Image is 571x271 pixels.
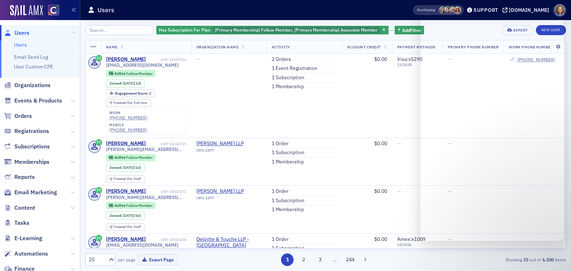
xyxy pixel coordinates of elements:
[126,155,153,160] span: Fellow Member
[106,56,146,63] a: [PERSON_NAME]
[4,143,50,151] a: Subscriptions
[109,115,147,120] a: [PHONE_NUMBER]
[4,158,49,166] a: Memberships
[106,236,146,243] a: [PERSON_NAME]
[298,253,310,266] button: 2
[109,81,123,86] span: Joined :
[4,189,57,196] a: Email Marketing
[397,140,401,147] span: —
[14,97,62,105] span: Events & Products
[196,44,239,49] span: Organization Name
[272,245,304,252] a: 1 Subscription
[272,206,304,213] a: 1 Membership
[109,71,152,76] a: Active Fellow Member
[374,56,387,62] span: $0.00
[374,236,387,242] span: $0.00
[420,7,564,241] iframe: Intercom live chat
[114,71,126,76] span: Active
[522,256,529,263] strong: 25
[4,250,48,258] a: Automations
[109,213,123,218] span: Joined :
[397,44,436,49] span: Payment Methods
[397,242,438,247] span: 12 / 2026
[196,236,262,249] span: Deloitte & Touche LLP - Denver
[14,54,48,60] a: Email Send Log
[196,196,262,203] div: ORG-2477
[4,97,62,105] a: Events & Products
[123,165,134,170] span: [DATE]
[344,253,356,266] button: 244
[4,204,35,212] a: Content
[106,175,144,183] div: Created Via: Staff
[397,188,401,194] span: —
[196,141,262,147] a: [PERSON_NAME] LLP
[397,56,422,62] span: Visa : x5290
[397,236,425,242] span: Amex : x1009
[547,247,564,264] iframe: Intercom live chat
[196,148,262,155] div: ORG-2477
[474,7,498,13] div: Support
[106,70,156,77] div: Active: Active: Fellow Member
[123,81,141,86] div: (1d)
[106,80,145,87] div: Joined: 2025-09-15 00:00:00
[85,25,154,35] input: Search…
[106,44,118,49] span: Name
[4,112,32,120] a: Orders
[123,213,134,218] span: [DATE]
[14,63,53,70] a: User Custom CPE
[14,250,48,258] span: Automations
[97,6,114,14] h1: Users
[14,204,35,212] span: Content
[314,253,326,266] button: 3
[272,236,289,243] a: 1 Order
[4,219,29,227] a: Tasks
[115,91,149,96] span: Engagement Score :
[126,71,153,76] span: Fellow Member
[454,6,461,14] span: Cheryl Moss
[123,213,141,218] div: (5d)
[397,62,438,67] span: 11 / 2028
[4,127,49,135] a: Registrations
[106,154,156,161] div: Active: Active: Fellow Member
[374,140,387,147] span: $0.00
[14,42,27,48] a: Users
[43,5,59,17] a: View Homepage
[347,44,381,49] span: Account Credit
[449,6,456,14] span: Alicia Gelinas
[215,27,378,33] span: [Primary Membership] Fellow Member, [Primary Membership] Associate Member
[10,5,43,16] a: SailAMX
[147,57,186,62] div: USR-14027230
[509,7,549,13] div: [DOMAIN_NAME]
[14,234,42,242] span: E-Learning
[272,75,304,81] a: 1 Subscription
[411,256,566,263] div: Showing out of items
[417,8,424,12] div: Also
[106,62,179,68] span: [EMAIL_ADDRESS][DOMAIN_NAME]
[114,100,134,105] span: Created Via :
[272,141,289,147] a: 1 Order
[114,203,126,208] span: Active
[14,219,29,227] span: Tasks
[147,189,186,194] div: USR-14023372
[114,176,134,181] span: Created Via :
[272,149,304,156] a: 1 Subscription
[14,158,49,166] span: Memberships
[14,29,29,37] span: Users
[114,225,141,229] div: Staff
[114,155,126,160] span: Active
[109,165,123,170] span: Joined :
[14,173,35,181] span: Reports
[106,188,146,195] a: [PERSON_NAME]
[374,188,387,194] span: $0.00
[109,127,147,133] a: [PHONE_NUMBER]
[114,177,141,181] div: Staff
[147,142,186,146] div: USR-14026725
[106,202,156,209] div: Active: Active: Fellow Member
[114,224,134,229] span: Created Via :
[402,27,421,33] span: Add Filter
[14,127,49,135] span: Registrations
[14,81,51,89] span: Organizations
[196,236,262,249] a: Deloitte & Touche LLP - [GEOGRAPHIC_DATA]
